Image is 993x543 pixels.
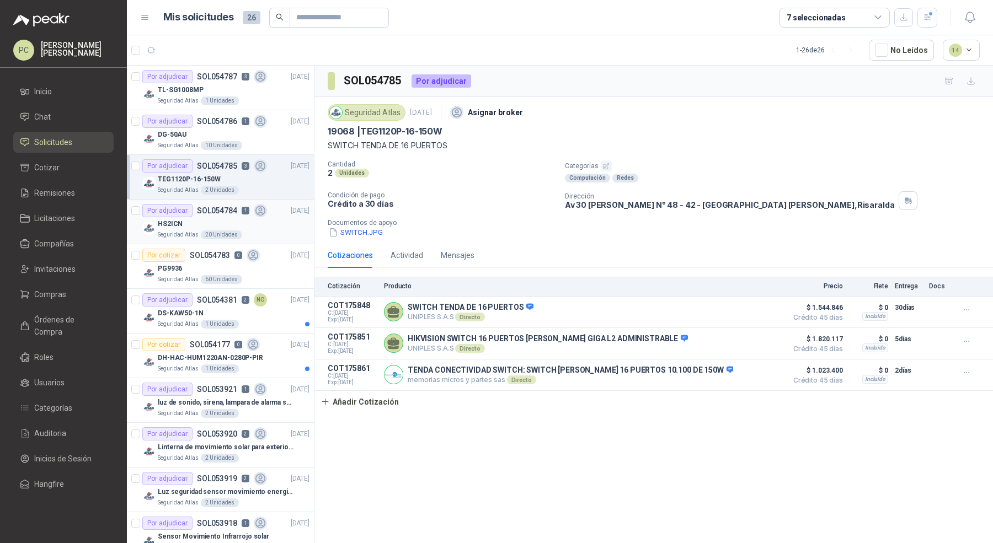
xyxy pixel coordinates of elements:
[142,472,193,485] div: Por adjudicar
[142,427,193,440] div: Por adjudicar
[158,141,199,150] p: Seguridad Atlas
[276,13,284,21] span: search
[158,531,269,542] p: Sensor Movimiento Infrarrojo solar
[158,130,186,140] p: DG-50AU
[242,73,249,80] p: 3
[142,222,156,235] img: Company Logo
[158,364,199,373] p: Seguridad Atlas
[13,233,114,254] a: Compañías
[788,301,843,314] span: $ 1.544.846
[34,136,72,148] span: Solicitudes
[13,208,114,229] a: Licitaciones
[328,316,377,323] span: Exp: [DATE]
[328,379,377,386] span: Exp: [DATE]
[127,467,314,512] a: Por adjudicarSOL0539192[DATE] Company LogoLuz seguridad sensor movimiento energia solarSeguridad ...
[788,377,843,384] span: Crédito 45 días
[291,295,309,305] p: [DATE]
[201,364,239,373] div: 1 Unidades
[507,375,536,384] div: Directo
[34,427,66,439] span: Auditoria
[34,187,75,199] span: Remisiones
[788,282,843,290] p: Precio
[158,85,204,95] p: TL-SG1008MP
[34,263,76,275] span: Invitaciones
[328,219,989,227] p: Documentos de apoyo
[328,282,377,290] p: Cotización
[242,475,249,482] p: 2
[34,238,74,250] span: Compañías
[291,72,309,82] p: [DATE]
[291,518,309,529] p: [DATE]
[158,442,295,453] p: Linterna de movimiento solar para exteriores con 77 leds
[34,453,92,465] span: Inicios de Sesión
[201,320,239,329] div: 1 Unidades
[142,266,156,279] img: Company Logo
[291,340,309,350] p: [DATE]
[788,314,843,321] span: Crédito 45 días
[197,430,237,438] p: SOL053920
[291,250,309,261] p: [DATE]
[565,174,610,182] div: Computación
[13,423,114,444] a: Auditoria
[13,40,34,61] div: PC
[788,332,843,346] span: $ 1.820.117
[441,249,474,261] div: Mensajes
[197,73,237,80] p: SOL054787
[142,132,156,146] img: Company Logo
[127,66,314,110] a: Por adjudicarSOL0547873[DATE] Company LogoTL-SG1008MPSeguridad Atlas1 Unidades
[234,251,242,259] p: 0
[127,244,314,289] a: Por cotizarSOL0547830[DATE] Company LogoPG9936Seguridad Atlas60 Unidades
[34,478,64,490] span: Hangfire
[314,391,405,413] button: Añadir Cotización
[13,284,114,305] a: Compras
[142,356,156,369] img: Company Logo
[242,162,249,170] p: 3
[328,301,377,310] p: COT175848
[468,106,523,119] p: Asignar broker
[850,332,888,346] p: $ 0
[291,116,309,127] p: [DATE]
[201,498,239,507] div: 2 Unidades
[197,475,237,482] p: SOL053919
[291,384,309,395] p: [DATE]
[142,400,156,413] img: Company Logo
[455,344,484,353] div: Directo
[201,409,239,418] div: 2 Unidades
[850,282,888,290] p: Flete
[408,334,688,344] p: HIKVISION SWITCH 16 PUERTOS [PERSON_NAME] GIGA L2 ADMINISTRABLE
[142,70,193,83] div: Por adjudicar
[34,314,103,338] span: Órdenes de Compra
[862,343,888,352] div: Incluido
[385,365,403,384] img: Company Logo
[344,72,403,89] h3: SOL054785
[328,332,377,341] p: COT175851
[787,12,846,24] div: 7 seleccionadas
[929,282,951,290] p: Docs
[862,375,888,384] div: Incluido
[158,230,199,239] p: Seguridad Atlas
[13,132,114,153] a: Solicitudes
[127,289,314,334] a: Por adjudicarSOL0543812NO[DATE] Company LogoDS-KAW50-1NSeguridad Atlas1 Unidades
[328,199,556,208] p: Crédito a 30 días
[34,288,66,300] span: Compras
[565,160,989,171] p: Categorías
[242,519,249,527] p: 1
[142,311,156,324] img: Company Logo
[127,155,314,200] a: Por adjudicarSOL0547853[DATE] Company LogoTEG1120P-16-150WSeguridad Atlas2 Unidades
[34,212,75,224] span: Licitaciones
[163,9,234,25] h1: Mis solicitudes
[142,249,185,262] div: Por cotizar
[158,264,182,274] p: PG9936
[408,365,733,375] p: TENDA CONECTIVIDAD SWITCH: SWITCH [PERSON_NAME] 16 PUERTOS 10.100 DE 150W
[158,498,199,507] p: Seguridad Atlas
[158,186,199,195] p: Seguridad Atlas
[612,174,638,182] div: Redes
[13,259,114,279] a: Invitaciones
[197,162,237,170] p: SOL054785
[201,141,242,150] div: 10 Unidades
[455,313,484,321] div: Directo
[13,157,114,178] a: Cotizar
[158,96,199,105] p: Seguridad Atlas
[127,110,314,155] a: Por adjudicarSOL0547861[DATE] Company LogoDG-50AUSeguridad Atlas10 Unidades
[13,397,114,418] a: Categorías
